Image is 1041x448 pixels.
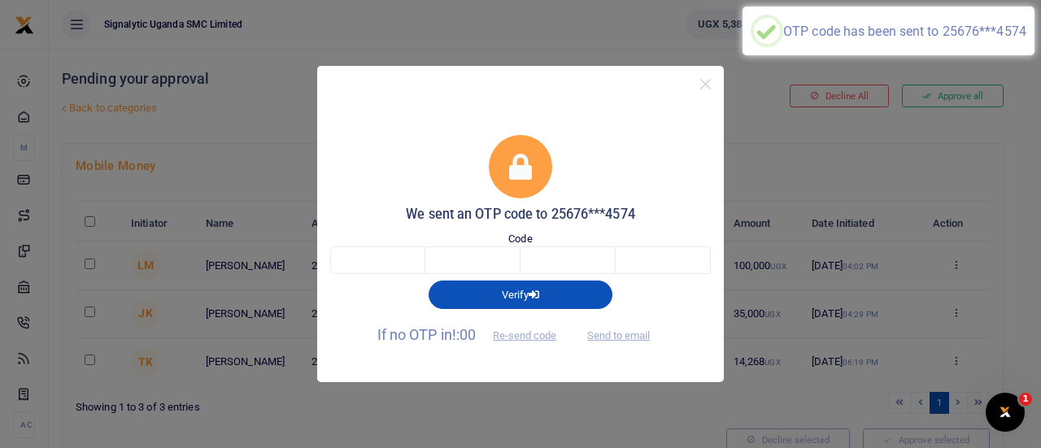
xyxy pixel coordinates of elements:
[986,393,1025,432] iframe: Intercom live chat
[1019,393,1032,406] span: 1
[452,326,476,343] span: !:00
[330,207,711,223] h5: We sent an OTP code to 25676***4574
[377,326,571,343] span: If no OTP in
[508,231,532,247] label: Code
[694,72,717,96] button: Close
[783,24,1026,39] div: OTP code has been sent to 25676***4574
[429,281,612,308] button: Verify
